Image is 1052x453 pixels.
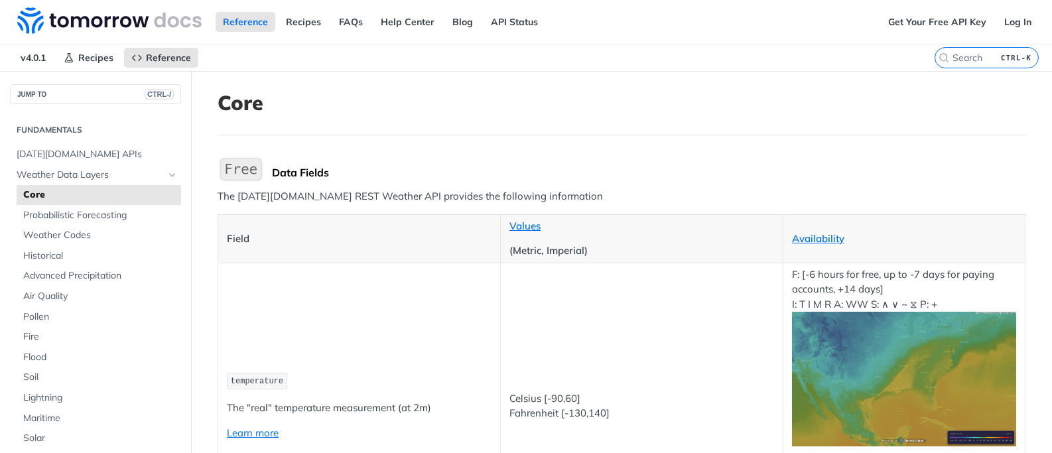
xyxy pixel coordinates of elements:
svg: Search [939,52,949,63]
a: Advanced Precipitation [17,266,181,286]
a: Recipes [279,12,328,32]
span: Lightning [23,391,178,405]
span: Recipes [78,52,113,64]
div: Data Fields [272,166,1025,179]
a: API Status [484,12,545,32]
span: CTRL-/ [145,89,174,99]
a: Help Center [373,12,442,32]
a: [DATE][DOMAIN_NAME] APIs [10,145,181,164]
span: Solar [23,432,178,445]
p: Celsius [-90,60] Fahrenheit [-130,140] [509,391,774,421]
a: Reference [216,12,275,32]
p: Field [227,231,492,247]
a: Log In [997,12,1039,32]
kbd: CTRL-K [998,51,1035,64]
p: (Metric, Imperial) [509,243,774,259]
a: Weather Data LayersHide subpages for Weather Data Layers [10,165,181,185]
span: [DATE][DOMAIN_NAME] APIs [17,148,178,161]
a: Lightning [17,388,181,408]
span: Expand image [792,372,1016,385]
button: JUMP TOCTRL-/ [10,84,181,104]
span: v4.0.1 [13,48,53,68]
a: Air Quality [17,287,181,306]
a: FAQs [332,12,370,32]
span: temperature [231,377,283,386]
button: Hide subpages for Weather Data Layers [167,170,178,180]
span: Weather Data Layers [17,168,164,182]
a: Values [509,220,541,232]
span: Flood [23,351,178,364]
span: Historical [23,249,178,263]
a: Pollen [17,307,181,327]
h1: Core [218,91,1025,115]
img: temperature [792,312,1016,446]
p: The "real" temperature measurement (at 2m) [227,401,492,416]
a: Historical [17,246,181,266]
a: Availability [792,232,844,245]
a: Recipes [56,48,121,68]
span: Weather Codes [23,229,178,242]
span: Advanced Precipitation [23,269,178,283]
img: Tomorrow.io Weather API Docs [17,7,202,34]
a: Fire [17,327,181,347]
span: Maritime [23,412,178,425]
a: Solar [17,428,181,448]
a: Learn more [227,426,279,439]
a: Weather Codes [17,226,181,245]
a: Probabilistic Forecasting [17,206,181,226]
a: Get Your Free API Key [881,12,994,32]
a: Maritime [17,409,181,428]
a: Soil [17,367,181,387]
a: Reference [124,48,198,68]
p: F: [-6 hours for free, up to -7 days for paying accounts, +14 days] I: T I M R A: WW S: ∧ ∨ ~ ⧖ P: + [792,267,1016,446]
span: Probabilistic Forecasting [23,209,178,222]
span: Reference [146,52,191,64]
a: Core [17,185,181,205]
span: Pollen [23,310,178,324]
span: Air Quality [23,290,178,303]
span: Soil [23,371,178,384]
span: Core [23,188,178,202]
p: The [DATE][DOMAIN_NAME] REST Weather API provides the following information [218,189,1025,204]
a: Blog [445,12,480,32]
h2: Fundamentals [10,124,181,136]
span: Fire [23,330,178,344]
a: Flood [17,348,181,367]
